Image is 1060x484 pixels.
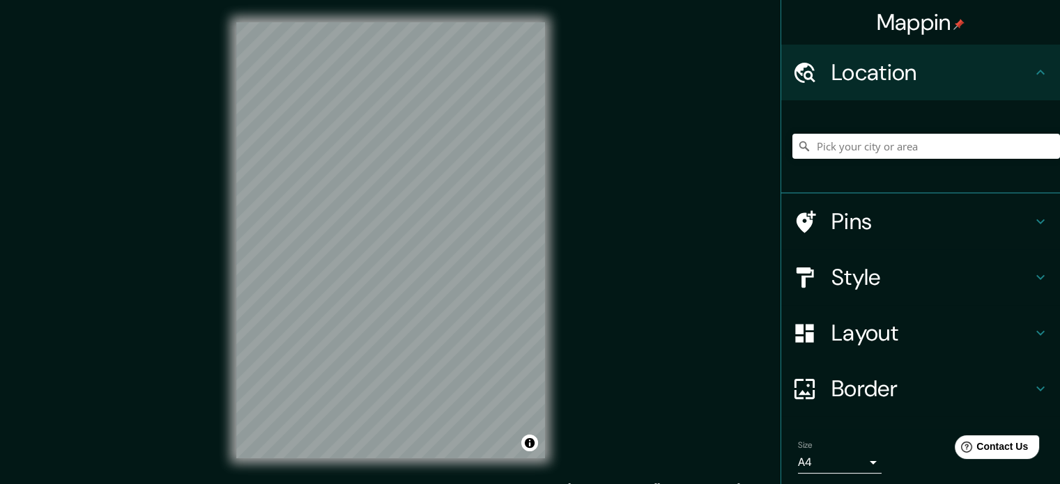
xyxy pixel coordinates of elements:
[781,194,1060,249] div: Pins
[781,249,1060,305] div: Style
[831,58,1032,86] h4: Location
[831,263,1032,291] h4: Style
[831,208,1032,235] h4: Pins
[798,439,813,451] label: Size
[792,134,1060,159] input: Pick your city or area
[781,361,1060,416] div: Border
[236,22,545,458] canvas: Map
[936,430,1045,469] iframe: Help widget launcher
[831,319,1032,347] h4: Layout
[831,375,1032,403] h4: Border
[781,305,1060,361] div: Layout
[953,19,965,30] img: pin-icon.png
[521,435,538,451] button: Toggle attribution
[781,45,1060,100] div: Location
[798,451,882,474] div: A4
[877,8,965,36] h4: Mappin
